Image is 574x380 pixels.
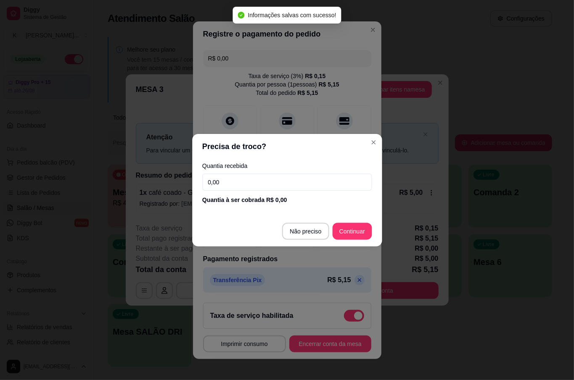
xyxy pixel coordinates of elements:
[202,196,372,204] div: Quantia à ser cobrada R$ 0,00
[367,136,380,149] button: Close
[333,223,372,239] button: Continuar
[192,134,382,159] header: Precisa de troco?
[202,162,372,168] label: Quantia recebida
[248,12,336,18] span: Informações salvas com sucesso!
[282,223,329,239] button: Não preciso
[238,12,244,18] span: check-circle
